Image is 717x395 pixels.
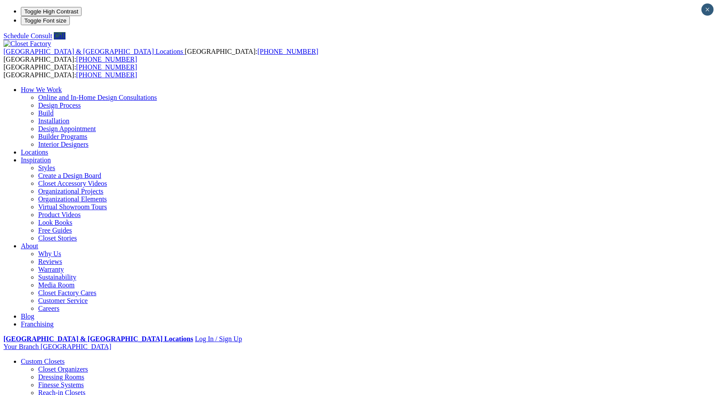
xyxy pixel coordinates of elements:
[38,125,96,132] a: Design Appointment
[38,133,87,140] a: Builder Programs
[38,297,88,304] a: Customer Service
[38,258,62,265] a: Reviews
[38,172,101,179] a: Create a Design Board
[21,242,38,250] a: About
[76,71,137,79] a: [PHONE_NUMBER]
[38,211,81,218] a: Product Videos
[38,266,64,273] a: Warranty
[3,48,318,63] span: [GEOGRAPHIC_DATA]: [GEOGRAPHIC_DATA]:
[38,281,75,289] a: Media Room
[38,234,77,242] a: Closet Stories
[38,117,69,125] a: Installation
[21,148,48,156] a: Locations
[38,273,76,281] a: Sustainability
[3,335,193,342] a: [GEOGRAPHIC_DATA] & [GEOGRAPHIC_DATA] Locations
[38,373,84,381] a: Dressing Rooms
[701,3,714,16] button: Close
[21,86,62,93] a: How We Work
[21,313,34,320] a: Blog
[38,219,72,226] a: Look Books
[3,343,39,350] span: Your Branch
[38,227,72,234] a: Free Guides
[38,250,61,257] a: Why Us
[38,180,107,187] a: Closet Accessory Videos
[38,188,103,195] a: Organizational Projects
[257,48,318,55] a: [PHONE_NUMBER]
[3,63,137,79] span: [GEOGRAPHIC_DATA]: [GEOGRAPHIC_DATA]:
[24,17,66,24] span: Toggle Font size
[3,40,51,48] img: Closet Factory
[38,305,59,312] a: Careers
[38,109,54,117] a: Build
[21,358,65,365] a: Custom Closets
[21,320,54,328] a: Franchising
[3,48,183,55] span: [GEOGRAPHIC_DATA] & [GEOGRAPHIC_DATA] Locations
[38,94,157,101] a: Online and In-Home Design Consultations
[38,102,81,109] a: Design Process
[24,8,78,15] span: Toggle High Contrast
[21,7,82,16] button: Toggle High Contrast
[21,156,51,164] a: Inspiration
[38,289,96,296] a: Closet Factory Cares
[3,32,52,39] a: Schedule Consult
[3,48,185,55] a: [GEOGRAPHIC_DATA] & [GEOGRAPHIC_DATA] Locations
[54,32,65,39] a: Call
[76,56,137,63] a: [PHONE_NUMBER]
[38,195,107,203] a: Organizational Elements
[40,343,111,350] span: [GEOGRAPHIC_DATA]
[21,16,70,25] button: Toggle Font size
[3,343,111,350] a: Your Branch [GEOGRAPHIC_DATA]
[38,381,84,388] a: Finesse Systems
[76,63,137,71] a: [PHONE_NUMBER]
[195,335,242,342] a: Log In / Sign Up
[38,365,88,373] a: Closet Organizers
[38,141,88,148] a: Interior Designers
[38,164,55,171] a: Styles
[38,203,107,211] a: Virtual Showroom Tours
